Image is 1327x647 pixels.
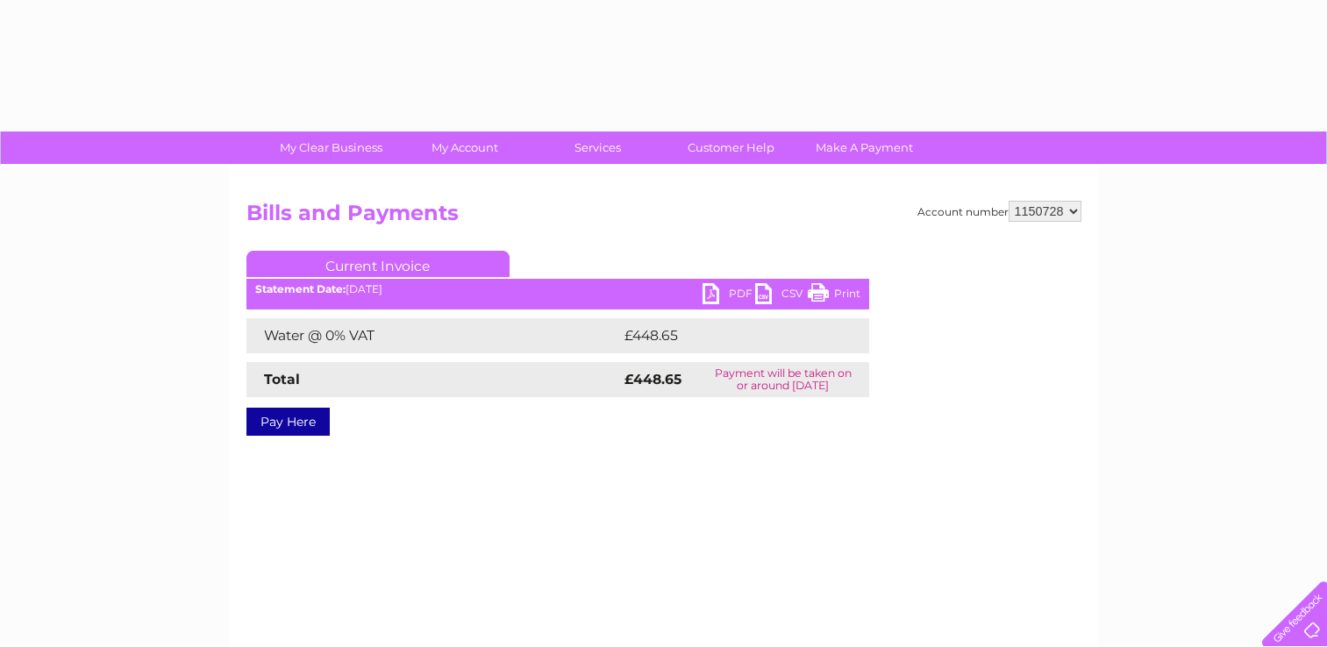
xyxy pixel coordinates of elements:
td: Water @ 0% VAT [246,318,620,353]
b: Statement Date: [255,282,346,295]
a: Pay Here [246,408,330,436]
h2: Bills and Payments [246,201,1081,234]
a: My Account [392,132,537,164]
a: My Clear Business [259,132,403,164]
strong: Total [264,371,300,387]
div: Account number [917,201,1081,222]
div: [DATE] [246,283,869,295]
a: Customer Help [659,132,803,164]
a: Current Invoice [246,251,510,277]
a: CSV [755,283,808,309]
a: PDF [703,283,755,309]
a: Print [808,283,860,309]
td: Payment will be taken on or around [DATE] [697,362,869,397]
a: Services [525,132,670,164]
a: Make A Payment [792,132,937,164]
td: £448.65 [620,318,838,353]
strong: £448.65 [624,371,681,387]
